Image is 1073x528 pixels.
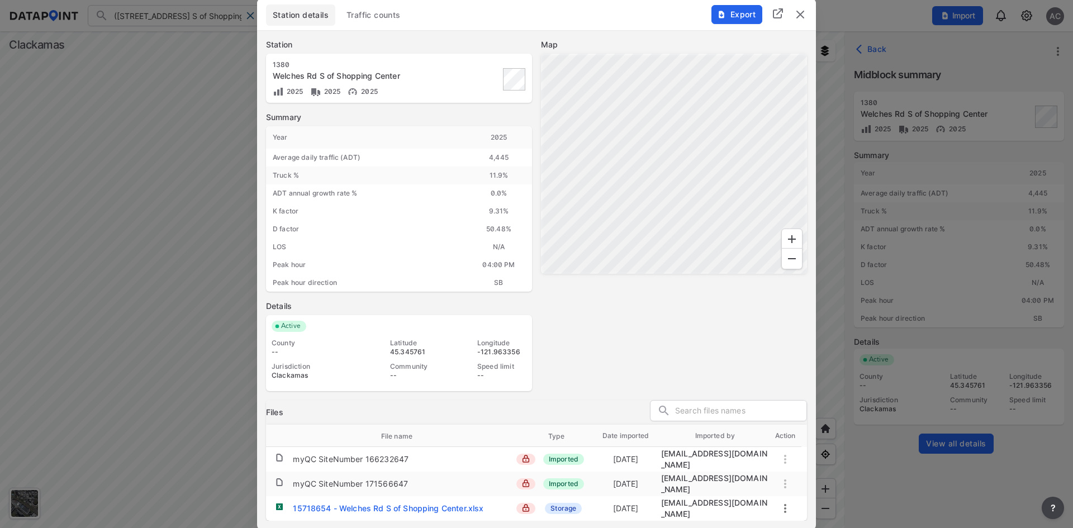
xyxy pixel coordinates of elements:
[541,39,807,50] label: Map
[769,425,801,447] th: Action
[321,87,341,96] span: 2025
[347,86,358,97] img: Vehicle speed
[675,403,806,420] input: Search files names
[466,149,532,167] div: 4,445
[266,112,532,123] label: Summary
[266,126,466,149] div: Year
[781,229,803,250] div: Zoom In
[543,478,584,489] span: Imported
[273,70,444,82] div: Welches Rd S of Shopping Center
[266,202,466,220] div: K factor
[346,9,401,21] span: Traffic counts
[711,5,762,24] button: Export
[273,9,329,21] span: Station details
[293,478,408,489] div: myQC SiteNumber 171566647
[293,503,483,514] div: 15718654 - Welches Rd S of Shopping Center.xlsx
[381,431,427,441] span: File name
[275,478,284,487] img: file.af1f9d02.svg
[293,454,409,465] div: myQC SiteNumber 166232647
[781,248,803,269] div: Zoom Out
[266,238,466,256] div: LOS
[548,431,579,441] span: Type
[273,60,444,69] div: 1380
[543,454,584,465] span: Imported
[275,502,284,511] img: xlsx.b1bb01d6.svg
[477,339,526,348] div: Longitude
[591,473,661,494] td: [DATE]
[591,498,661,519] td: [DATE]
[272,362,352,371] div: Jurisdiction
[266,184,466,202] div: ADT annual growth rate %
[266,407,283,418] h3: Files
[522,479,530,487] img: lock_close.8fab59a9.svg
[266,301,532,312] label: Details
[390,348,439,356] div: 45.345761
[390,371,439,380] div: --
[273,86,284,97] img: Volume count
[771,7,785,20] img: full_screen.b7bf9a36.svg
[661,425,770,447] th: Imported by
[466,238,532,256] div: N/A
[794,8,807,21] button: delete
[266,149,466,167] div: Average daily traffic (ADT)
[266,4,807,26] div: basic tabs example
[718,9,755,20] span: Export
[284,87,303,96] span: 2025
[591,425,661,447] th: Date imported
[466,184,532,202] div: 0.0 %
[310,86,321,97] img: Vehicle class
[466,126,532,149] div: 2025
[466,220,532,238] div: 50.48%
[522,504,530,512] img: lock_close.8fab59a9.svg
[272,339,352,348] div: County
[477,362,526,371] div: Speed limit
[661,473,770,495] div: migration@data-point.io
[266,167,466,184] div: Truck %
[591,449,661,470] td: [DATE]
[266,39,532,50] label: Station
[661,497,770,520] div: adm_ckm@data-point.io
[466,256,532,274] div: 04:00 PM
[661,448,770,470] div: migration@data-point.io
[1042,497,1064,519] button: more
[272,348,352,356] div: --
[522,455,530,463] img: lock_close.8fab59a9.svg
[545,503,582,514] span: Storage
[477,371,526,380] div: --
[785,252,799,265] svg: Zoom Out
[277,321,306,332] span: Active
[466,202,532,220] div: 9.31%
[717,10,726,19] img: File%20-%20Download.70cf71cd.svg
[390,362,439,371] div: Community
[794,8,807,21] img: close.efbf2170.svg
[477,348,526,356] div: -121.963356
[778,502,792,515] button: more
[1048,501,1057,515] span: ?
[785,232,799,246] svg: Zoom In
[266,220,466,238] div: D factor
[358,87,378,96] span: 2025
[266,256,466,274] div: Peak hour
[466,167,532,184] div: 11.9 %
[272,371,352,380] div: Clackamas
[275,453,284,462] img: file.af1f9d02.svg
[466,274,532,292] div: SB
[390,339,439,348] div: Latitude
[266,274,466,292] div: Peak hour direction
